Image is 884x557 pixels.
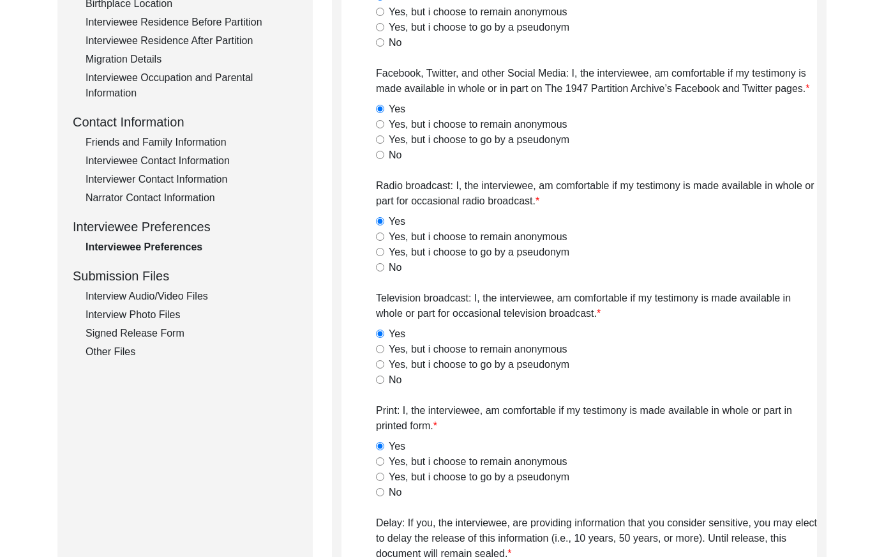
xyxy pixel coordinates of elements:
label: Yes, but i choose to go by a pseudonym [389,20,569,35]
label: Yes, but i choose to go by a pseudonym [389,245,569,260]
div: Interviewee Contact Information [86,153,297,169]
label: Yes [389,326,405,342]
label: No [389,35,401,50]
label: Yes, but i choose to remain anonymous [389,454,567,469]
label: Yes, but i choose to go by a pseudonym [389,469,569,485]
div: Other Files [86,344,297,360]
div: Friends and Family Information [86,135,297,150]
div: Interviewee Residence After Partition [86,33,297,49]
div: Interview Photo Files [86,307,297,323]
label: Yes, but i choose to go by a pseudonym [389,357,569,372]
div: Contact Information [73,112,297,132]
label: Facebook, Twitter, and other Social Media: I, the interviewee, am comfortable if my testimony is ... [376,66,817,96]
label: Print: I, the interviewee, am comfortable if my testimony is made available in whole or part in p... [376,403,817,434]
label: Radio broadcast: I, the interviewee, am comfortable if my testimony is made available in whole or... [376,178,817,209]
label: Yes, but i choose to remain anonymous [389,117,567,132]
label: Yes, but i choose to go by a pseudonym [389,132,569,148]
div: Interviewee Occupation and Parental Information [86,70,297,101]
label: Yes [389,102,405,117]
div: Interviewee Preferences [86,240,297,255]
label: Television broadcast: I, the interviewee, am comfortable if my testimony is made available in who... [376,291,817,321]
div: Interviewee Residence Before Partition [86,15,297,30]
label: No [389,485,401,500]
label: No [389,372,401,388]
label: No [389,260,401,275]
label: Yes [389,214,405,229]
label: Yes [389,439,405,454]
label: Yes, but i choose to remain anonymous [389,4,567,20]
div: Migration Details [86,52,297,67]
label: No [389,148,401,163]
div: Interview Audio/Video Files [86,289,297,304]
label: Yes, but i choose to remain anonymous [389,229,567,245]
div: Narrator Contact Information [86,190,297,206]
label: Yes, but i choose to remain anonymous [389,342,567,357]
div: Submission Files [73,266,297,286]
div: Interviewee Preferences [73,217,297,236]
div: Signed Release Form [86,326,297,341]
div: Interviewer Contact Information [86,172,297,187]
